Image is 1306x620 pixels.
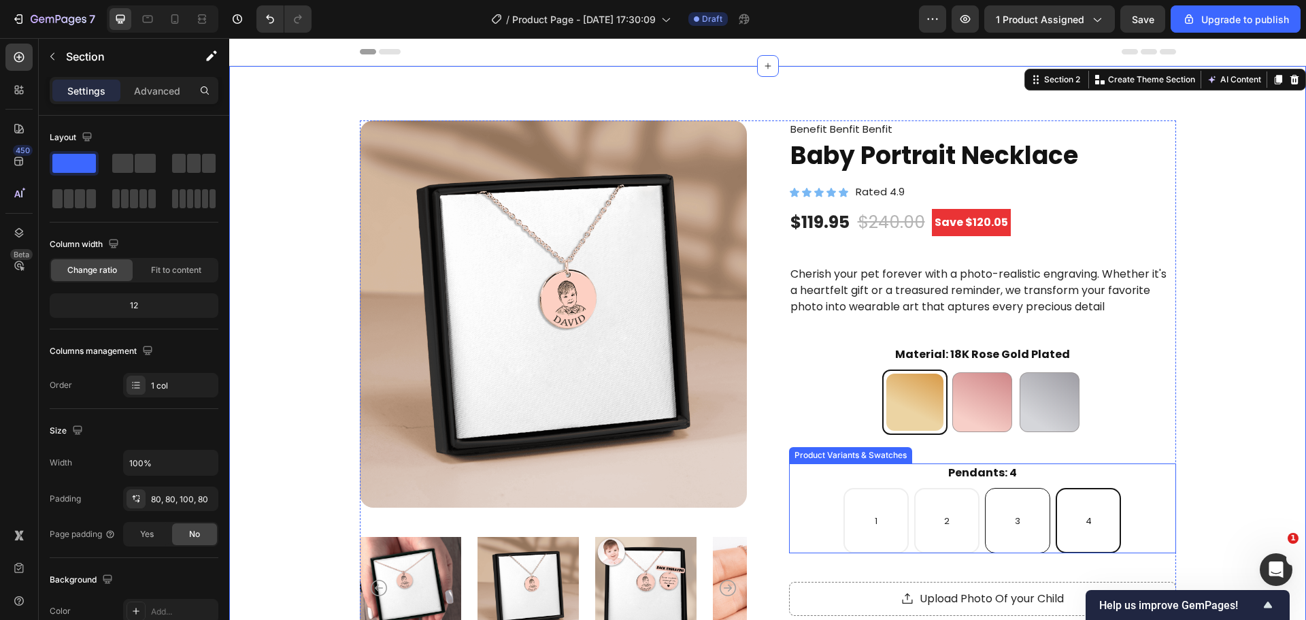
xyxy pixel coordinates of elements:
[151,264,201,276] span: Fit to content
[50,457,72,469] div: Width
[1260,553,1292,586] iframe: Intercom live chat
[856,476,863,489] span: 4
[690,553,835,569] div: Upload Photo Of your Child
[812,35,854,48] div: Section 2
[140,528,154,540] span: Yes
[665,307,842,326] legend: Material: 18K Rose Gold Plated
[50,422,86,440] div: Size
[151,493,215,506] div: 80, 80, 100, 80
[702,13,722,25] span: Draft
[50,493,81,505] div: Padding
[10,249,33,260] div: Beta
[67,84,105,98] p: Settings
[67,264,117,276] span: Change ratio
[50,129,95,147] div: Layout
[1182,12,1289,27] div: Upgrade to publish
[984,5,1115,33] button: 1 product assigned
[560,101,947,135] h1: Baby Portrait Necklace
[506,12,509,27] span: /
[50,379,72,391] div: Order
[52,296,216,315] div: 12
[490,542,507,558] button: Carousel Next Arrow
[50,342,156,361] div: Columns management
[1120,5,1165,33] button: Save
[786,476,791,489] span: 3
[627,170,697,199] div: $240.00
[646,476,648,489] span: 1
[229,38,1306,620] iframe: Design area
[89,11,95,27] p: 7
[151,606,215,618] div: Add...
[1132,14,1154,25] span: Save
[1099,597,1276,613] button: Show survey - Help us improve GemPages!
[66,48,178,65] p: Section
[1099,599,1260,612] span: Help us improve GemPages!
[50,571,116,589] div: Background
[256,5,312,33] div: Undo/Redo
[975,33,1035,50] button: AI Content
[626,146,675,162] p: Rated 4.9
[561,84,945,99] p: Benefit Benfit Benfit
[996,12,1084,27] span: 1 product assigned
[50,235,122,254] div: Column width
[13,145,33,156] div: 450
[718,425,789,444] legend: Pendants: 4
[715,476,720,489] span: 2
[563,411,680,423] div: Product Variants & Swatches
[560,173,622,196] div: $119.95
[50,528,116,540] div: Page padding
[124,451,218,475] input: Auto
[703,171,782,198] pre: Save $120.05
[879,35,966,48] p: Create Theme Section
[512,12,656,27] span: Product Page - [DATE] 17:30:09
[1288,533,1299,544] span: 1
[134,84,180,98] p: Advanced
[50,605,71,617] div: Color
[561,228,945,277] p: Cherish your pet forever with a photo-realistic engraving. Whether it's a heartfelt gift or a tre...
[1171,5,1301,33] button: Upgrade to publish
[151,380,215,392] div: 1 col
[5,5,101,33] button: 7
[189,528,200,540] span: No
